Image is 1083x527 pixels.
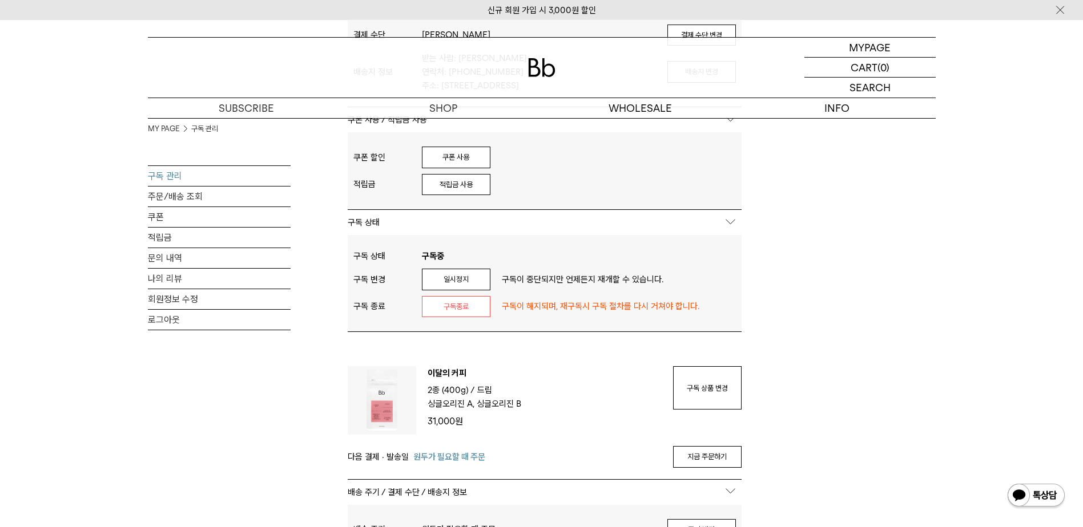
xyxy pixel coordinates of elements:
a: 지금 주문하기 [673,446,742,468]
h3: 2025.09 [191,13,226,22]
td: 1 [120,53,143,77]
button: 일시정지 [422,269,490,290]
td: 28 [186,149,209,173]
a: 회원정보 수정 [148,289,291,309]
td: 29 [120,149,143,173]
p: 싱글오리진 A, 싱글오리진 B [428,397,521,411]
td: 7 [96,77,120,101]
td: 16 [232,101,257,125]
span: 다음 결제 · 발송일 [348,450,409,464]
td: 25 [282,125,305,149]
td: 23 [143,125,168,149]
a: MYPAGE [804,38,936,58]
p: SEARCH [850,78,891,98]
img: 카카오톡 채널 1:1 채팅 버튼 [1006,483,1066,510]
p: 이달의 커피 [428,366,662,383]
th: T [96,34,120,53]
span: 2종 (400g) / [428,385,475,395]
p: CART [851,58,877,77]
th: S [186,34,209,53]
td: 8 [120,77,143,101]
p: 31,000 [428,414,662,429]
th: T [49,34,72,53]
th: W [257,34,283,53]
td: 18 [25,125,49,149]
td: 5 [305,53,329,77]
a: 신규 회원 가입 시 3,000원 할인 [488,5,596,15]
p: (0) [877,58,889,77]
td: 23 [232,125,257,149]
td: 24 [257,125,283,149]
a: 적립금 [148,228,291,248]
td: 30 [143,149,168,173]
td: 27 [329,125,354,149]
td: 9 [232,77,257,101]
span: 원 [455,416,463,427]
td: 26 [49,149,72,173]
td: 26 [305,125,329,149]
div: 적립금 [353,179,422,189]
td: 20 [72,125,97,149]
button: 적립금 사용 [422,174,490,196]
td: 29 [209,149,232,173]
td: 28 [96,149,120,173]
td: 17 [257,101,283,125]
td: 20 [329,101,354,125]
td: 12 [49,101,72,125]
td: 27 [72,149,97,173]
div: 쿠폰 할인 [353,152,422,163]
td: 9 [143,77,168,101]
a: 나의 리뷰 [148,269,291,289]
th: M [209,34,232,53]
td: 3 [257,53,283,77]
img: 상품이미지 [348,366,416,435]
a: SHOP [345,98,542,118]
td: 6 [72,77,97,101]
th: M [25,34,49,53]
span: 원두가 필요할 때 주문 [413,450,485,464]
td: 11 [282,77,305,101]
td: 7 [186,77,209,101]
p: SUBSCRIBE [148,98,345,118]
td: 14 [96,101,120,125]
p: 구독 상태 [348,210,742,235]
a: MY PAGE [148,123,180,135]
button: 쿠폰 사용 [422,147,490,168]
th: F [305,34,329,53]
td: 21 [96,125,120,149]
h3: 2025.08 [6,13,40,22]
td: 15 [209,101,232,125]
th: T [282,34,305,53]
div: 구독 변경 [353,274,422,285]
a: 문의 내역 [148,248,291,268]
p: INFO [739,98,936,118]
td: 22 [209,125,232,149]
p: 쿠폰 사용 / 적립금 사용 [348,107,742,132]
td: 18 [282,101,305,125]
td: 21 [186,125,209,149]
div: 구독 종료 [353,301,422,311]
p: 배송 주기 / 결제 수단 / 배송지 정보 [348,480,742,505]
td: 8 [209,77,232,101]
button: 구독종료 [422,296,490,318]
a: 구독 관리 [148,166,291,186]
a: 로그아웃 [148,310,291,330]
td: 4 [25,77,49,101]
td: 4 [282,53,305,77]
td: 13 [329,77,354,101]
a: 주문/배송 조회 [148,187,291,206]
img: 로고 [528,58,555,77]
th: S [143,34,168,53]
p: 구독이 중단되지만 언제든지 재개할 수 있습니다. [490,273,736,286]
div: 구독 상태 [353,251,422,261]
p: 구독이 해지되며, 재구독시 구독 절차를 다시 거쳐야 합니다. [490,299,736,313]
p: WHOLESALE [542,98,739,118]
p: MYPAGE [849,38,891,57]
th: F [120,34,143,53]
a: 구독 상품 변경 [673,366,742,410]
td: 25 [25,149,49,173]
th: T [232,34,257,53]
a: 쿠폰 [148,207,291,227]
td: 2 [232,53,257,77]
